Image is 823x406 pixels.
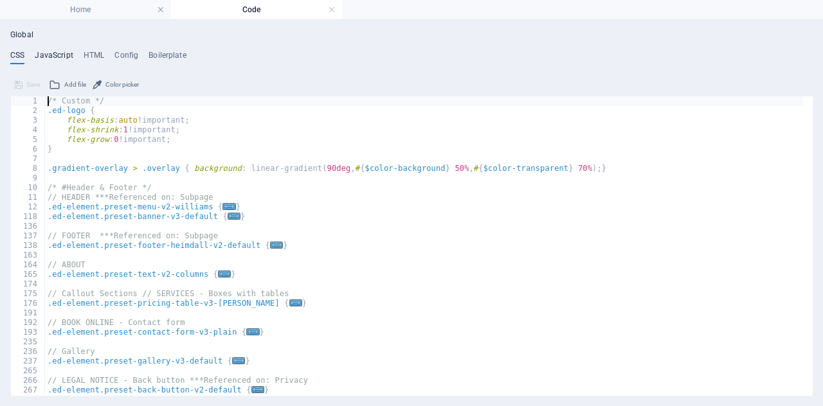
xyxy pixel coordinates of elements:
div: 8 [11,164,46,173]
div: 193 [11,328,46,337]
div: 12 [11,202,46,212]
div: 191 [11,308,46,318]
div: 163 [11,251,46,260]
div: 136 [11,222,46,231]
h4: Global [10,30,33,40]
div: 164 [11,260,46,270]
div: 175 [11,289,46,299]
h4: Boilerplate [149,51,186,65]
div: 9 [11,173,46,183]
div: 1 [11,96,46,106]
div: 4 [11,125,46,135]
div: 137 [11,231,46,241]
div: 274 [11,395,46,405]
div: 236 [11,347,46,357]
span: Color picker [105,77,139,93]
span: ... [232,357,245,364]
span: ... [218,270,231,278]
div: 118 [11,212,46,222]
button: Color picker [91,77,141,93]
div: 174 [11,279,46,289]
div: 235 [11,337,46,347]
div: 138 [11,241,46,251]
div: 2 [11,106,46,116]
div: 6 [11,145,46,154]
span: ... [270,242,283,249]
span: ... [251,386,264,393]
h4: Code [171,3,342,17]
h4: CSS [10,51,24,65]
button: Add file [47,77,88,93]
div: 10 [11,183,46,193]
h4: JavaScript [35,51,73,65]
div: 237 [11,357,46,366]
div: 11 [11,193,46,202]
div: 267 [11,385,46,395]
div: 176 [11,299,46,308]
span: ... [228,213,240,220]
span: ... [246,328,259,335]
div: 3 [11,116,46,125]
div: 5 [11,135,46,145]
h4: HTML [84,51,105,65]
div: 266 [11,376,46,385]
div: 165 [11,270,46,279]
span: Add file [64,77,86,93]
h4: Config [114,51,138,65]
div: 7 [11,154,46,164]
span: ... [289,299,302,306]
div: 192 [11,318,46,328]
div: 265 [11,366,46,376]
span: ... [222,203,235,210]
